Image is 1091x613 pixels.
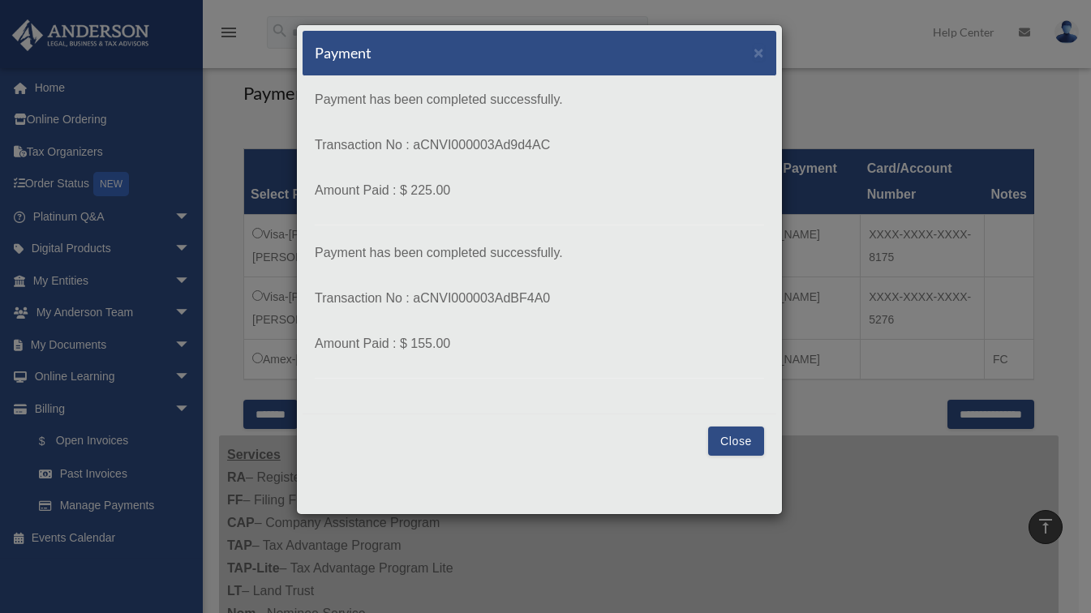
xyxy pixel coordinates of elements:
p: Transaction No : aCNVI000003AdBF4A0 [315,287,764,310]
p: Payment has been completed successfully. [315,88,764,111]
p: Transaction No : aCNVI000003Ad9d4AC [315,134,764,156]
h5: Payment [315,43,372,63]
p: Amount Paid : $ 155.00 [315,332,764,355]
p: Amount Paid : $ 225.00 [315,179,764,202]
button: Close [754,44,764,61]
button: Close [708,427,764,456]
span: × [754,43,764,62]
p: Payment has been completed successfully. [315,242,764,264]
